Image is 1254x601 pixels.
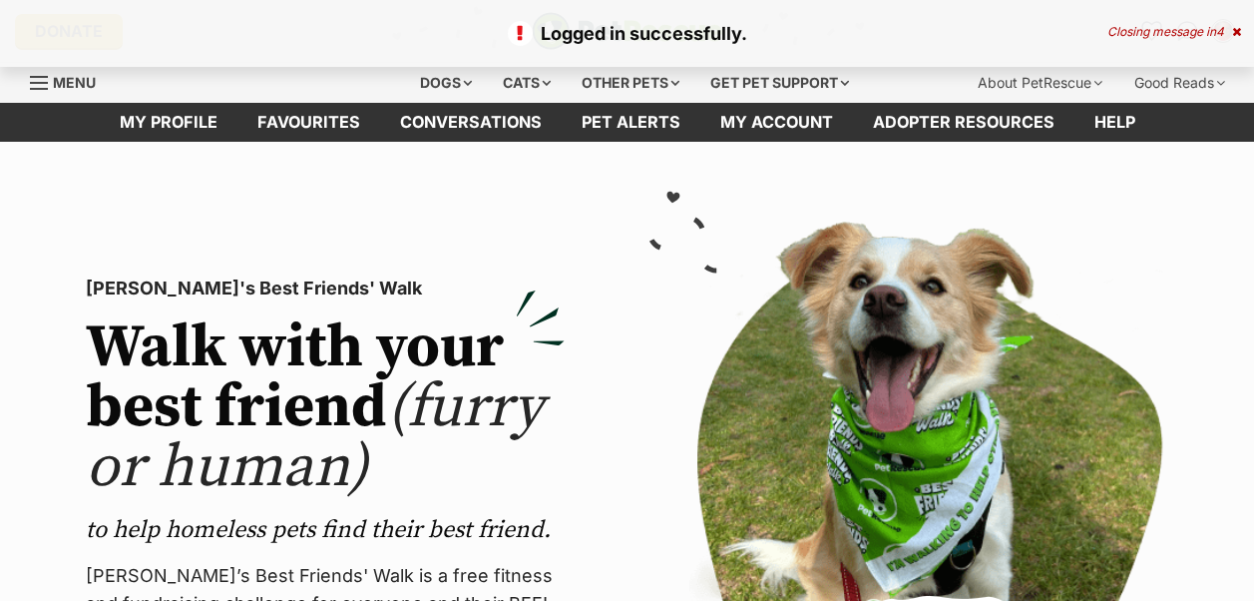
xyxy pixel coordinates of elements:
[1074,103,1155,142] a: Help
[86,370,544,505] span: (furry or human)
[86,514,565,546] p: to help homeless pets find their best friend.
[489,63,565,103] div: Cats
[853,103,1074,142] a: Adopter resources
[86,318,565,498] h2: Walk with your best friend
[100,103,237,142] a: My profile
[964,63,1116,103] div: About PetRescue
[696,63,863,103] div: Get pet support
[380,103,562,142] a: conversations
[406,63,486,103] div: Dogs
[700,103,853,142] a: My account
[568,63,693,103] div: Other pets
[237,103,380,142] a: Favourites
[1120,63,1239,103] div: Good Reads
[86,275,565,302] p: [PERSON_NAME]'s Best Friends' Walk
[30,63,110,99] a: Menu
[562,103,700,142] a: Pet alerts
[53,74,96,91] span: Menu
